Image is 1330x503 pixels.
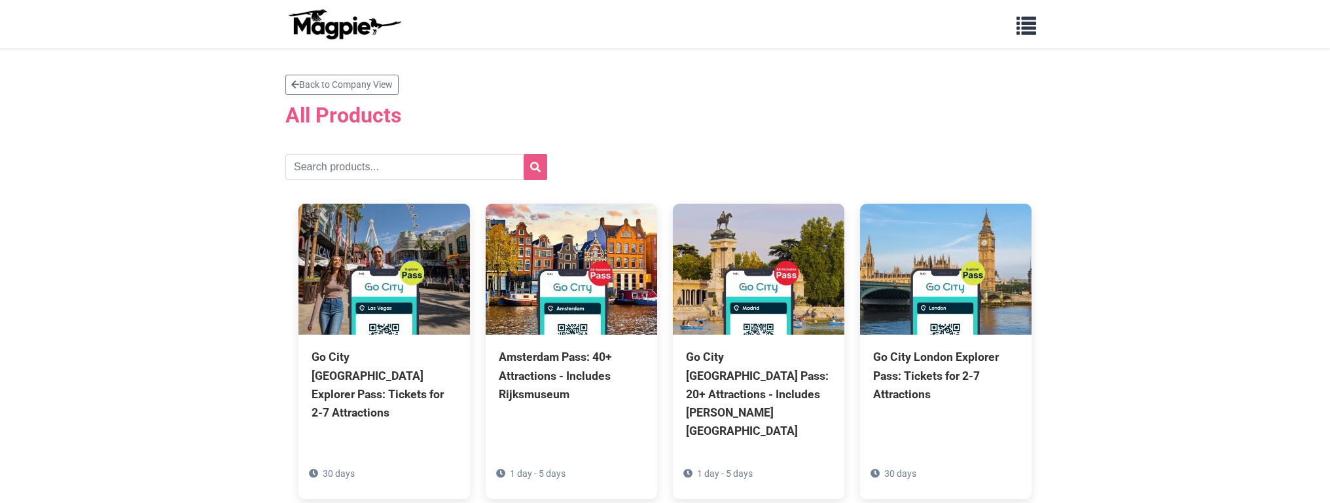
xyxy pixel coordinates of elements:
div: Go City London Explorer Pass: Tickets for 2-7 Attractions [873,348,1018,403]
a: Amsterdam Pass: 40+ Attractions - Includes Rijksmuseum 1 day - 5 days [486,204,657,462]
a: Go City London Explorer Pass: Tickets for 2-7 Attractions 30 days [860,204,1032,462]
img: Go City Las Vegas Explorer Pass: Tickets for 2-7 Attractions [298,204,470,335]
a: Back to Company View [285,75,399,95]
img: Go City London Explorer Pass: Tickets for 2-7 Attractions [860,204,1032,335]
input: Search products... [285,154,547,180]
a: Go City [GEOGRAPHIC_DATA] Explorer Pass: Tickets for 2-7 Attractions 30 days [298,204,470,481]
h2: All Products [285,103,1045,128]
span: 1 day - 5 days [697,468,753,479]
a: Go City [GEOGRAPHIC_DATA] Pass: 20+ Attractions - Includes [PERSON_NAME][GEOGRAPHIC_DATA] 1 day -... [673,204,844,499]
span: 1 day - 5 days [510,468,566,479]
img: logo-ab69f6fb50320c5b225c76a69d11143b.png [285,9,403,40]
div: Amsterdam Pass: 40+ Attractions - Includes Rijksmuseum [499,348,644,403]
span: 30 days [323,468,355,479]
span: 30 days [884,468,916,479]
img: Amsterdam Pass: 40+ Attractions - Includes Rijksmuseum [486,204,657,335]
img: Go City Madrid Pass: 20+ Attractions - Includes Prado Museum [673,204,844,335]
div: Go City [GEOGRAPHIC_DATA] Pass: 20+ Attractions - Includes [PERSON_NAME][GEOGRAPHIC_DATA] [686,348,831,440]
div: Go City [GEOGRAPHIC_DATA] Explorer Pass: Tickets for 2-7 Attractions [312,348,457,422]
